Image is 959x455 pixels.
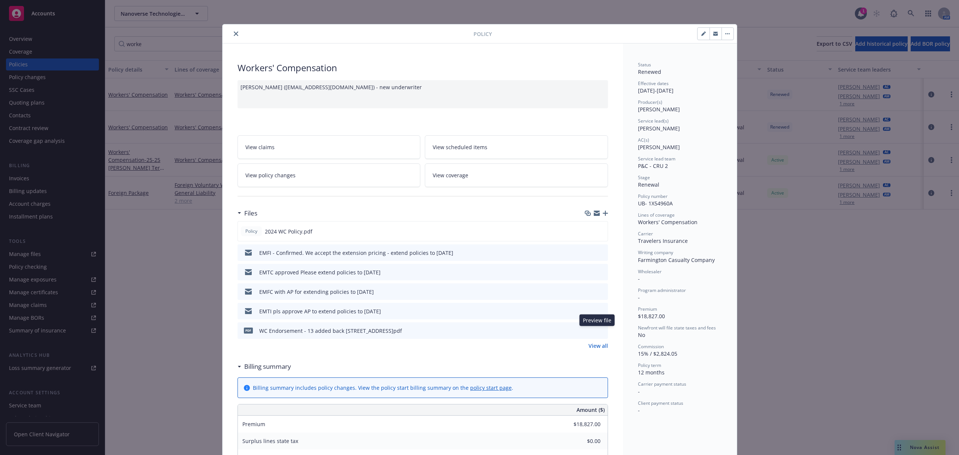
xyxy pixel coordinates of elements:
[638,218,722,226] div: Workers' Compensation
[638,306,657,312] span: Premium
[638,325,716,331] span: Newfront will file state taxes and fees
[638,99,662,105] span: Producer(s)
[238,208,257,218] div: Files
[638,381,686,387] span: Carrier payment status
[638,144,680,151] span: [PERSON_NAME]
[253,384,513,392] div: Billing summary includes policy changes. View the policy start billing summary on the .
[244,328,253,333] span: pdf
[244,208,257,218] h3: Files
[638,68,661,75] span: Renewed
[238,362,291,371] div: Billing summary
[638,362,661,368] span: Policy term
[474,30,492,38] span: Policy
[586,288,592,296] button: download file
[638,125,680,132] span: [PERSON_NAME]
[580,314,615,326] div: Preview file
[242,421,265,428] span: Premium
[638,313,665,320] span: $18,827.00
[638,388,640,395] span: -
[259,288,374,296] div: EMFC with AP for extending policies to [DATE]
[259,268,381,276] div: EMTC approved Please extend policies to [DATE]
[265,227,312,235] span: 2024 WC Policy.pdf
[425,163,608,187] a: View coverage
[232,29,240,38] button: close
[245,143,275,151] span: View claims
[433,171,468,179] span: View coverage
[598,249,605,257] button: preview file
[577,406,605,414] span: Amount ($)
[586,307,592,315] button: download file
[638,80,669,87] span: Effective dates
[638,287,686,293] span: Program administrator
[259,249,453,257] div: EMFI - Confirmed. We accept the extension pricing - extend policies to [DATE]
[242,437,298,445] span: Surplus lines state tax
[638,162,668,169] span: P&C - CRU 2
[638,294,640,301] span: -
[259,327,402,335] div: WC Endorsement - 13 added back [STREET_ADDRESS]pdf
[638,174,650,181] span: Stage
[638,230,653,237] span: Carrier
[238,163,421,187] a: View policy changes
[638,200,673,207] span: UB- 1X54960A
[238,80,608,108] div: [PERSON_NAME] ([EMAIL_ADDRESS][DOMAIN_NAME]) - new underwriter
[638,343,664,350] span: Commission
[470,384,512,391] a: policy start page
[638,106,680,113] span: [PERSON_NAME]
[589,342,608,350] a: View all
[238,135,421,159] a: View claims
[638,268,662,275] span: Wholesaler
[586,249,592,257] button: download file
[638,275,640,282] span: -
[638,400,683,406] span: Client payment status
[638,256,715,263] span: Farmington Casualty Company
[638,193,668,199] span: Policy number
[638,181,659,188] span: Renewal
[585,327,591,335] button: download file
[638,407,640,414] span: -
[244,362,291,371] h3: Billing summary
[259,307,381,315] div: EMTI pls approve AP to extend policies to [DATE]
[244,228,259,235] span: Policy
[638,137,649,143] span: AC(s)
[598,268,605,276] button: preview file
[638,80,722,94] div: [DATE] - [DATE]
[245,171,296,179] span: View policy changes
[638,118,669,124] span: Service lead(s)
[638,237,688,244] span: Travelers Insurance
[638,212,675,218] span: Lines of coverage
[638,369,665,376] span: 12 months
[638,331,645,338] span: No
[425,135,608,159] a: View scheduled items
[598,227,605,235] button: preview file
[433,143,487,151] span: View scheduled items
[238,61,608,74] div: Workers' Compensation
[586,227,592,235] button: download file
[556,419,605,430] input: 0.00
[597,327,605,335] button: preview file
[638,61,651,68] span: Status
[598,307,605,315] button: preview file
[638,350,677,357] span: 15% / $2,824.05
[638,249,673,256] span: Writing company
[586,268,592,276] button: download file
[598,288,605,296] button: preview file
[556,436,605,447] input: 0.00
[638,156,675,162] span: Service lead team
